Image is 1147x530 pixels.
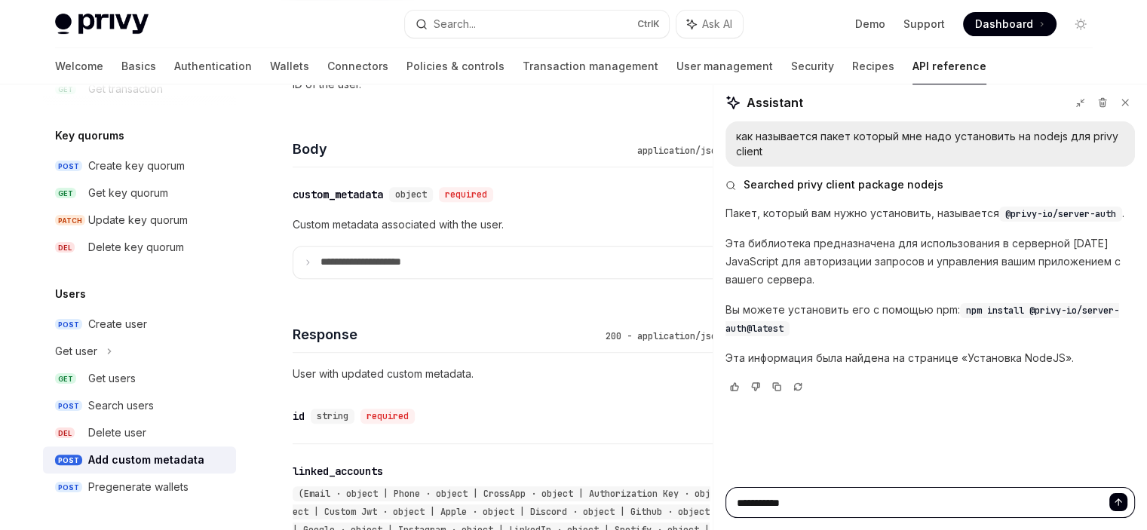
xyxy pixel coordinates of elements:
[88,157,185,175] div: Create key quorum
[702,17,732,32] span: Ask AI
[434,15,476,33] div: Search...
[852,48,894,84] a: Recipes
[327,48,388,84] a: Connectors
[1005,208,1116,220] span: @privy-io/server-auth
[293,464,383,479] div: linked_accounts
[55,215,85,226] span: PATCH
[43,179,236,207] a: GETGet key quorum
[744,177,943,192] span: Searched privy client package nodejs
[88,397,154,415] div: Search users
[725,349,1135,367] p: Эта информация была найдена на странице «Установка NodeJS».
[55,373,76,384] span: GET
[736,129,1124,159] div: как называется пакет который мне надо установить на nodejs для privy client
[88,451,204,469] div: Add custom metadata
[55,188,76,199] span: GET
[43,446,236,473] a: POSTAdd custom metadata
[43,311,236,338] a: POSTCreate user
[88,211,188,229] div: Update key quorum
[855,17,885,32] a: Demo
[43,152,236,179] a: POSTCreate key quorum
[405,11,669,38] button: Search...CtrlK
[725,204,1135,222] p: Пакет, который вам нужно установить, называется .
[55,48,103,84] a: Welcome
[55,127,124,145] h5: Key quorums
[88,424,146,442] div: Delete user
[43,419,236,446] a: DELDelete user
[55,482,82,493] span: POST
[55,161,82,172] span: POST
[523,48,658,84] a: Transaction management
[293,75,728,93] p: ID of the user.
[55,400,82,412] span: POST
[174,48,252,84] a: Authentication
[55,427,75,439] span: DEL
[975,17,1033,32] span: Dashboard
[43,207,236,234] a: PATCHUpdate key quorum
[676,11,743,38] button: Ask AI
[121,48,156,84] a: Basics
[439,187,493,202] div: required
[88,369,136,388] div: Get users
[88,315,147,333] div: Create user
[1069,12,1093,36] button: Toggle dark mode
[43,365,236,392] a: GETGet users
[270,48,309,84] a: Wallets
[43,234,236,261] a: DELDelete key quorum
[912,48,986,84] a: API reference
[293,409,305,424] div: id
[395,188,427,201] span: object
[903,17,945,32] a: Support
[725,177,1135,192] button: Searched privy client package nodejs
[293,187,383,202] div: custom_metadata
[293,139,631,159] h4: Body
[1109,493,1127,511] button: Send message
[360,409,415,424] div: required
[676,48,773,84] a: User management
[725,305,1119,335] span: npm install @privy-io/server-auth@latest
[293,324,600,345] h4: Response
[55,342,97,360] div: Get user
[637,18,660,30] span: Ctrl K
[293,365,728,383] p: User with updated custom metadata.
[88,184,168,202] div: Get key quorum
[55,14,149,35] img: light logo
[43,473,236,501] a: POSTPregenerate wallets
[317,410,348,422] span: string
[600,329,728,344] div: 200 - application/json
[747,93,803,112] span: Assistant
[725,301,1135,337] p: Вы можете установить его с помощью npm:
[88,478,189,496] div: Pregenerate wallets
[88,238,184,256] div: Delete key quorum
[631,143,728,158] div: application/json
[55,285,86,303] h5: Users
[43,392,236,419] a: POSTSearch users
[55,455,82,466] span: POST
[791,48,834,84] a: Security
[406,48,504,84] a: Policies & controls
[963,12,1057,36] a: Dashboard
[293,216,728,234] p: Custom metadata associated with the user.
[55,319,82,330] span: POST
[55,242,75,253] span: DEL
[725,234,1135,289] p: Эта библиотека предназначена для использования в серверной [DATE] JavaScript для авторизации запр...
